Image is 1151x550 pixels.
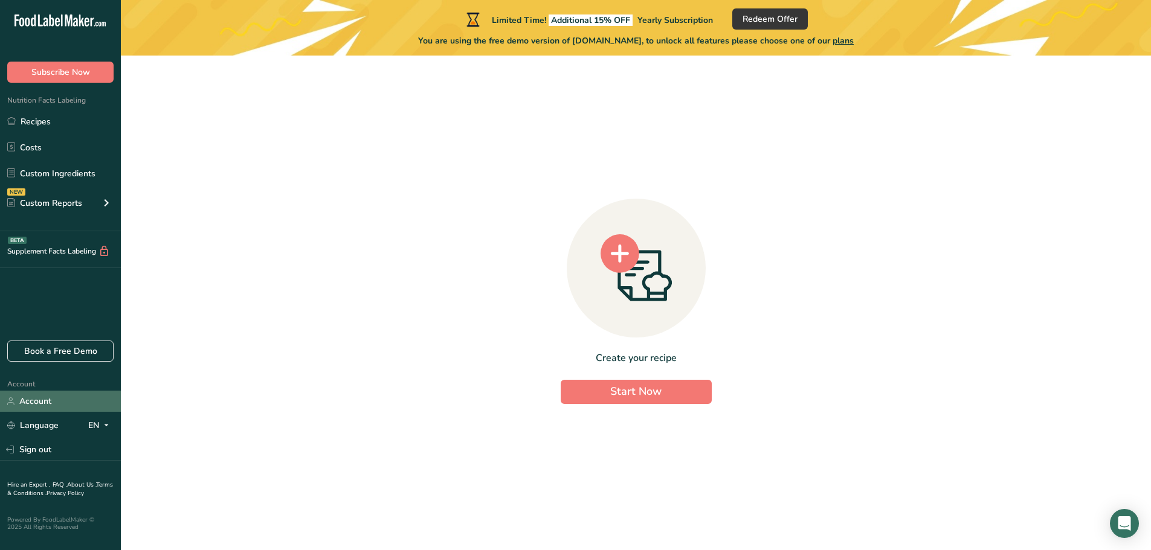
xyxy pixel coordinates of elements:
[31,66,90,78] span: Subscribe Now
[7,516,114,531] div: Powered By FoodLabelMaker © 2025 All Rights Reserved
[637,14,713,26] span: Yearly Subscription
[610,384,662,398] span: Start Now
[67,481,96,489] a: About Us .
[833,35,854,46] span: plans
[88,418,114,433] div: EN
[7,481,113,497] a: Terms & Conditions .
[8,237,27,244] div: BETA
[7,481,50,489] a: Hire an Expert .
[418,34,854,47] span: You are using the free demo version of [DOMAIN_NAME], to unlock all features please choose one of...
[47,489,84,497] a: Privacy Policy
[561,351,712,365] div: Create your recipe
[1110,509,1139,538] div: Open Intercom Messenger
[7,415,59,436] a: Language
[7,188,25,196] div: NEW
[464,12,713,27] div: Limited Time!
[7,341,114,362] a: Book a Free Demo
[732,8,808,30] button: Redeem Offer
[7,62,114,83] button: Subscribe Now
[7,197,82,209] div: Custom Reports
[743,13,798,25] span: Redeem Offer
[53,481,67,489] a: FAQ .
[549,14,633,26] span: Additional 15% OFF
[561,380,712,404] button: Start Now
